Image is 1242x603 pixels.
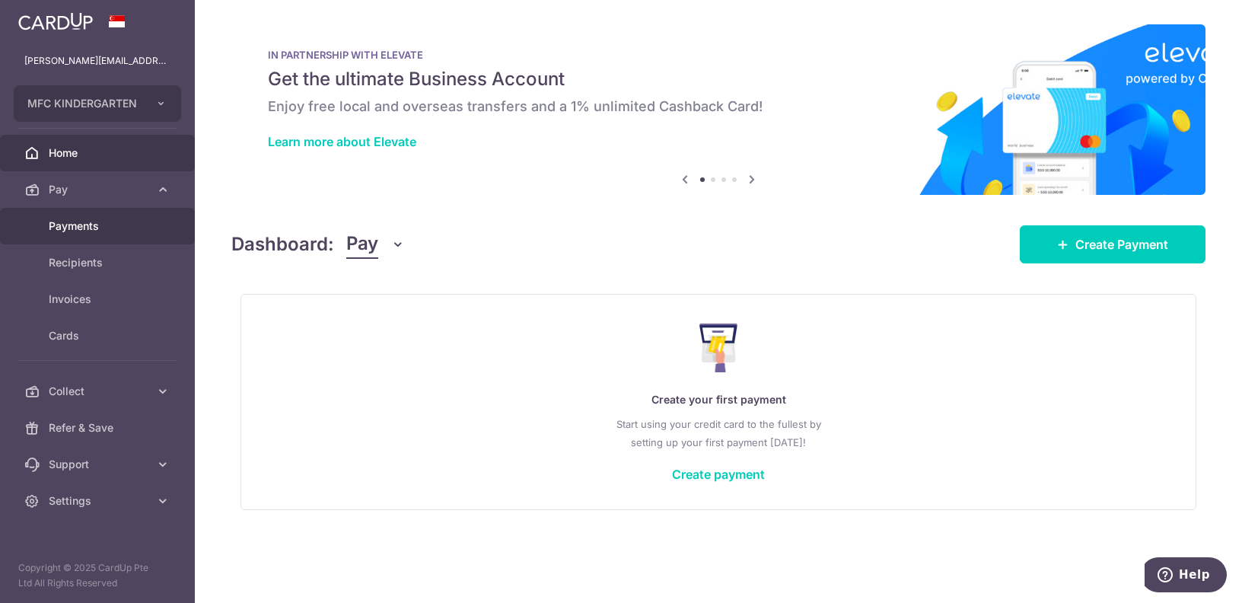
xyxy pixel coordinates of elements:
[14,85,181,122] button: MFC KINDERGARTEN
[1145,557,1227,595] iframe: Opens a widget where you can find more information
[268,67,1169,91] h5: Get the ultimate Business Account
[49,182,149,197] span: Pay
[18,12,93,30] img: CardUp
[672,467,765,482] a: Create payment
[268,97,1169,116] h6: Enjoy free local and overseas transfers and a 1% unlimited Cashback Card!
[49,292,149,307] span: Invoices
[49,384,149,399] span: Collect
[49,420,149,435] span: Refer & Save
[268,134,416,149] a: Learn more about Elevate
[1075,235,1168,254] span: Create Payment
[346,230,405,259] button: Pay
[24,53,170,69] p: [PERSON_NAME][EMAIL_ADDRESS][DOMAIN_NAME]
[268,49,1169,61] p: IN PARTNERSHIP WITH ELEVATE
[49,145,149,161] span: Home
[272,391,1165,409] p: Create your first payment
[1020,225,1205,263] a: Create Payment
[49,457,149,472] span: Support
[272,415,1165,451] p: Start using your credit card to the fullest by setting up your first payment [DATE]!
[27,96,140,111] span: MFC KINDERGARTEN
[49,493,149,509] span: Settings
[346,230,378,259] span: Pay
[49,255,149,270] span: Recipients
[699,324,738,372] img: Make Payment
[231,231,334,258] h4: Dashboard:
[231,24,1205,195] img: Renovation banner
[49,219,149,234] span: Payments
[49,328,149,343] span: Cards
